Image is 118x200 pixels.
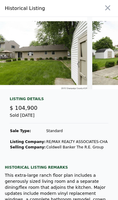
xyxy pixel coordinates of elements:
span: $ 104,900 [10,105,38,111]
div: Historical Listing remarks [5,165,113,170]
div: Sold [DATE] [10,112,108,123]
div: Listing Details [10,97,108,104]
strong: Listing Company: [10,140,45,144]
td: Standard [46,128,108,134]
td: RE/MAX REALTY ASSOCIATES-CHA [46,139,108,144]
div: Historical Listing [5,5,80,12]
strong: Sale Type: [10,129,31,133]
td: Coldwell Banker The R.E. Group [46,144,108,150]
strong: Selling Company: [10,145,46,149]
